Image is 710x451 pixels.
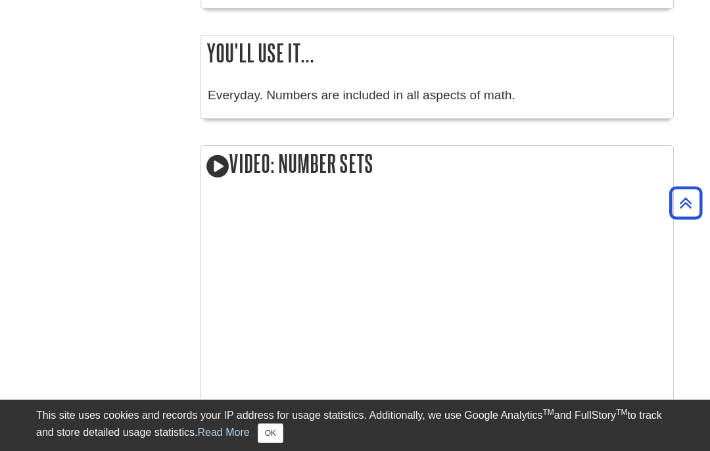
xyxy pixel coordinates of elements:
[665,194,707,212] a: Back to Top
[258,423,283,443] button: Close
[616,408,627,417] sup: TM
[208,86,667,105] p: Everyday. Numbers are included in all aspects of math.
[197,427,249,438] a: Read More
[201,146,673,183] h2: Video: Number Sets
[208,199,576,406] iframe: YouTube video player
[36,408,674,443] div: This site uses cookies and records your IP address for usage statistics. Additionally, we use Goo...
[542,408,554,417] sup: TM
[201,36,673,70] h2: You'll use it...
